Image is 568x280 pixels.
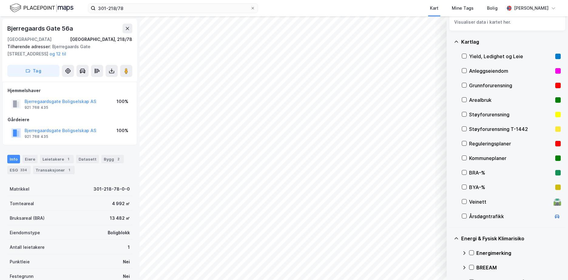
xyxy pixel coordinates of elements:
[469,184,553,191] div: BYA–%
[469,125,553,133] div: Støyforurensning T-1442
[70,36,132,43] div: [GEOGRAPHIC_DATA], 218/78
[66,167,72,173] div: 1
[7,43,127,58] div: Bjerregaards Gate [STREET_ADDRESS]
[469,67,553,75] div: Anleggseiendom
[469,155,553,162] div: Kommuneplaner
[33,166,75,174] div: Transaksjoner
[123,258,130,265] div: Nei
[469,169,553,176] div: BRA–%
[10,273,33,280] div: Festegrunn
[117,98,128,105] div: 100%
[10,258,30,265] div: Punktleie
[454,18,560,26] div: Visualiser data i kartet her.
[110,215,130,222] div: 13 482 ㎡
[7,65,59,77] button: Tag
[7,155,20,163] div: Info
[469,96,553,104] div: Arealbruk
[22,155,38,163] div: Eiere
[487,5,498,12] div: Bolig
[112,200,130,207] div: 4 992 ㎡
[93,185,130,193] div: 301-218-78-0-0
[10,200,34,207] div: Tomteareal
[476,249,561,257] div: Energimerking
[76,155,99,163] div: Datasett
[461,38,561,45] div: Kartlag
[101,155,124,163] div: Bygg
[40,155,74,163] div: Leietakere
[25,134,48,139] div: 921 768 435
[7,24,74,33] div: Bjerregaards Gate 56a
[7,44,52,49] span: Tilhørende adresser:
[19,167,28,173] div: 334
[10,3,73,13] img: logo.f888ab2527a4732fd821a326f86c7f29.svg
[553,198,561,206] div: 🛣️
[10,244,45,251] div: Antall leietakere
[452,5,474,12] div: Mine Tags
[8,116,132,123] div: Gårdeiere
[25,105,48,110] div: 921 768 435
[7,166,31,174] div: ESG
[123,273,130,280] div: Nei
[117,127,128,134] div: 100%
[430,5,438,12] div: Kart
[476,264,561,271] div: BREEAM
[469,198,551,205] div: Veinett
[469,53,553,60] div: Yield, Ledighet og Leie
[108,229,130,236] div: Boligblokk
[469,140,553,147] div: Reguleringsplaner
[461,235,561,242] div: Energi & Fysisk Klimarisiko
[10,215,45,222] div: Bruksareal (BRA)
[514,5,549,12] div: [PERSON_NAME]
[7,36,52,43] div: [GEOGRAPHIC_DATA]
[469,82,553,89] div: Grunnforurensning
[96,4,250,13] input: Søk på adresse, matrikkel, gårdeiere, leietakere eller personer
[538,251,568,280] iframe: Chat Widget
[65,156,71,162] div: 1
[115,156,121,162] div: 2
[469,111,553,118] div: Støyforurensning
[10,229,40,236] div: Eiendomstype
[8,87,132,94] div: Hjemmelshaver
[469,213,551,220] div: Årsdøgntrafikk
[10,185,29,193] div: Matrikkel
[128,244,130,251] div: 1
